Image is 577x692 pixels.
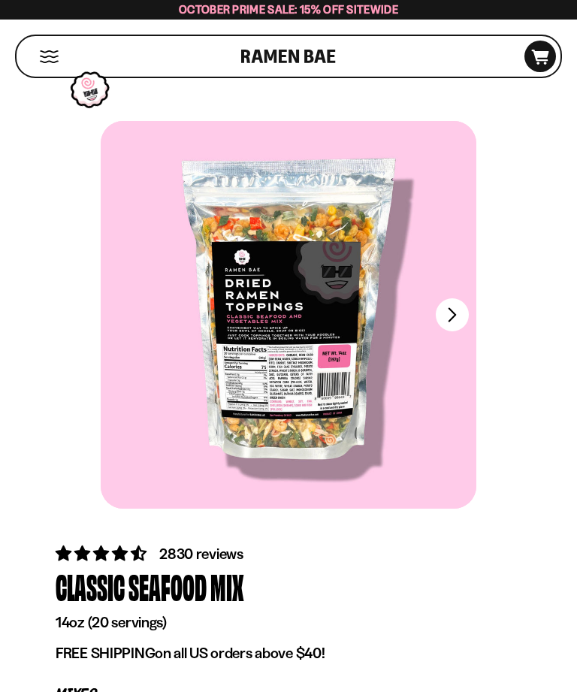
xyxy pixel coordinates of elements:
div: Seafood [128,565,207,609]
p: on all US orders above $40! [56,644,521,663]
button: Mobile Menu Trigger [39,50,59,63]
strong: FREE SHIPPING [56,644,155,662]
div: Mix [210,565,244,609]
p: 14oz (20 servings) [56,613,521,632]
span: October Prime Sale: 15% off Sitewide [179,2,398,17]
button: Next [436,298,469,331]
span: 2830 reviews [159,545,243,563]
div: Classic [56,565,125,609]
span: 4.68 stars [56,544,150,563]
